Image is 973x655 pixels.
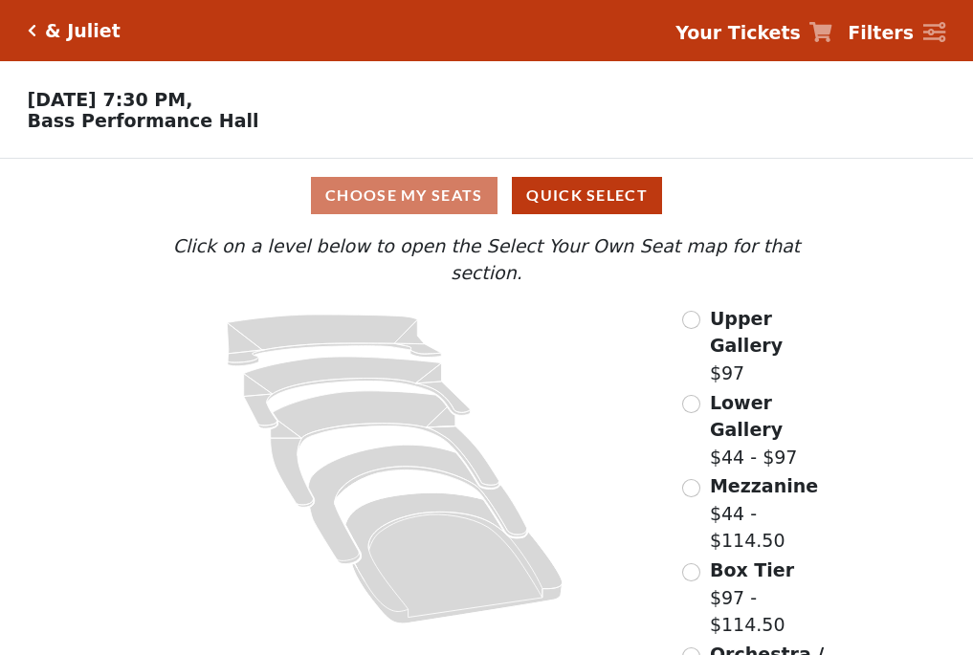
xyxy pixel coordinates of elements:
button: Quick Select [512,177,662,214]
label: $97 - $114.50 [710,557,838,639]
strong: Your Tickets [675,22,801,43]
path: Upper Gallery - Seats Available: 304 [228,315,442,366]
strong: Filters [848,22,914,43]
path: Lower Gallery - Seats Available: 84 [244,357,471,428]
a: Click here to go back to filters [28,24,36,37]
h5: & Juliet [45,20,121,42]
label: $97 [710,305,838,387]
path: Orchestra / Parterre Circle - Seats Available: 20 [346,492,564,623]
p: Click on a level below to open the Select Your Own Seat map for that section. [135,232,837,287]
span: Upper Gallery [710,308,783,357]
span: Lower Gallery [710,392,783,441]
span: Mezzanine [710,475,818,496]
a: Filters [848,19,945,47]
a: Your Tickets [675,19,832,47]
label: $44 - $114.50 [710,472,838,555]
span: Box Tier [710,559,794,580]
label: $44 - $97 [710,389,838,471]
